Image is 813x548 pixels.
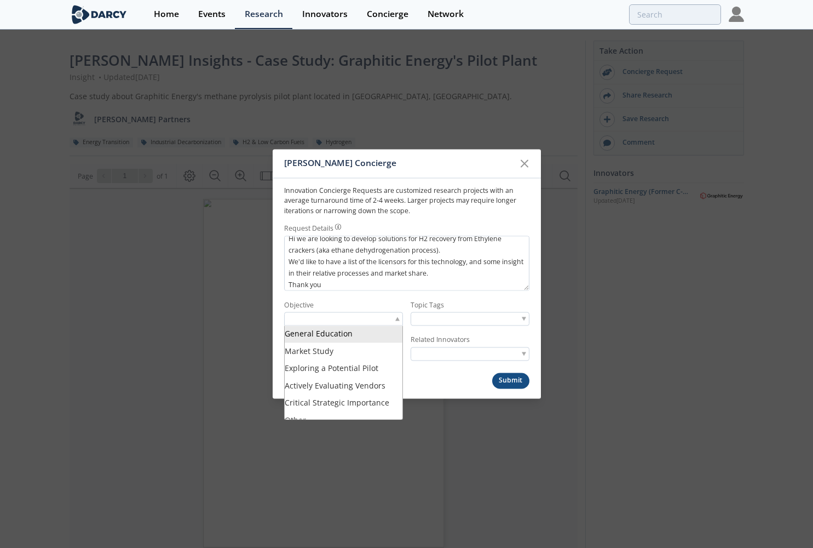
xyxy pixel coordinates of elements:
button: Submit [492,373,529,389]
img: Profile [729,7,744,22]
div: Research [245,10,283,19]
span: Exploring a Potential Pilot [285,363,378,374]
img: information.svg [335,224,341,230]
span: General Education [285,329,353,339]
div: Concierge [367,10,408,19]
div: Home [154,10,179,19]
p: Innovation Concierge Requests are customized research projects with an average turnaround time of... [284,186,529,216]
label: Objective [284,300,403,310]
span: Market Study [285,346,333,356]
span: Actively Evaluating Vendors [285,380,385,391]
label: Request Details [284,224,333,234]
span: Other [285,415,306,425]
label: Topic Tags [411,300,529,310]
label: Related Innovators [411,335,529,345]
div: [PERSON_NAME] Concierge [284,153,515,174]
div: Innovators [302,10,348,19]
div: Network [428,10,464,19]
div: Events [198,10,226,19]
img: logo-wide.svg [70,5,129,24]
input: Advanced Search [629,4,721,25]
span: Critical Strategic Importance [285,398,389,408]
